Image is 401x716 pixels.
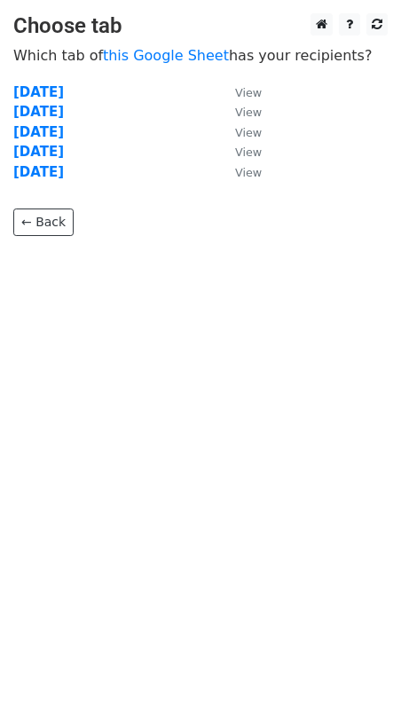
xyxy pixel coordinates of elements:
[235,146,262,159] small: View
[217,104,262,120] a: View
[13,46,388,65] p: Which tab of has your recipients?
[217,144,262,160] a: View
[235,166,262,179] small: View
[13,104,64,120] a: [DATE]
[235,126,262,139] small: View
[13,209,74,236] a: ← Back
[13,144,64,160] a: [DATE]
[13,13,388,39] h3: Choose tab
[13,164,64,180] a: [DATE]
[13,124,64,140] a: [DATE]
[13,84,64,100] a: [DATE]
[217,124,262,140] a: View
[217,84,262,100] a: View
[235,86,262,99] small: View
[235,106,262,119] small: View
[217,164,262,180] a: View
[103,47,229,64] a: this Google Sheet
